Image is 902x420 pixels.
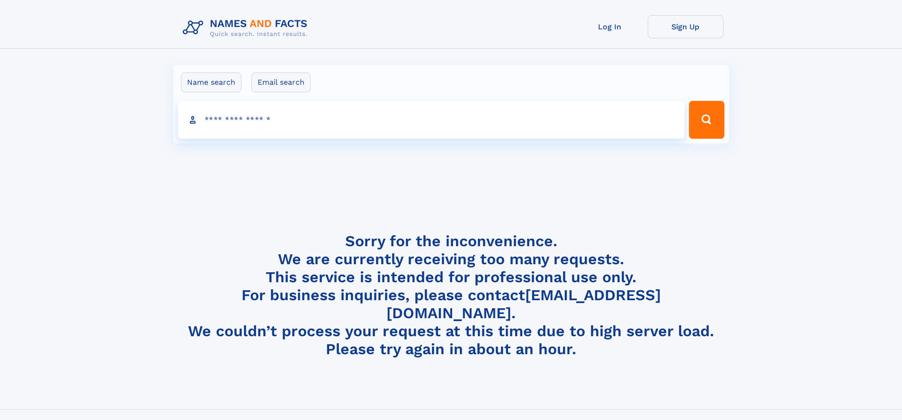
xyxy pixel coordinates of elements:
[179,15,315,41] img: Logo Names and Facts
[179,232,723,358] h4: Sorry for the inconvenience. We are currently receiving too many requests. This service is intend...
[386,286,661,322] a: [EMAIL_ADDRESS][DOMAIN_NAME]
[178,101,685,139] input: search input
[648,15,723,38] a: Sign Up
[572,15,648,38] a: Log In
[181,72,241,92] label: Name search
[689,101,724,139] button: Search Button
[251,72,311,92] label: Email search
